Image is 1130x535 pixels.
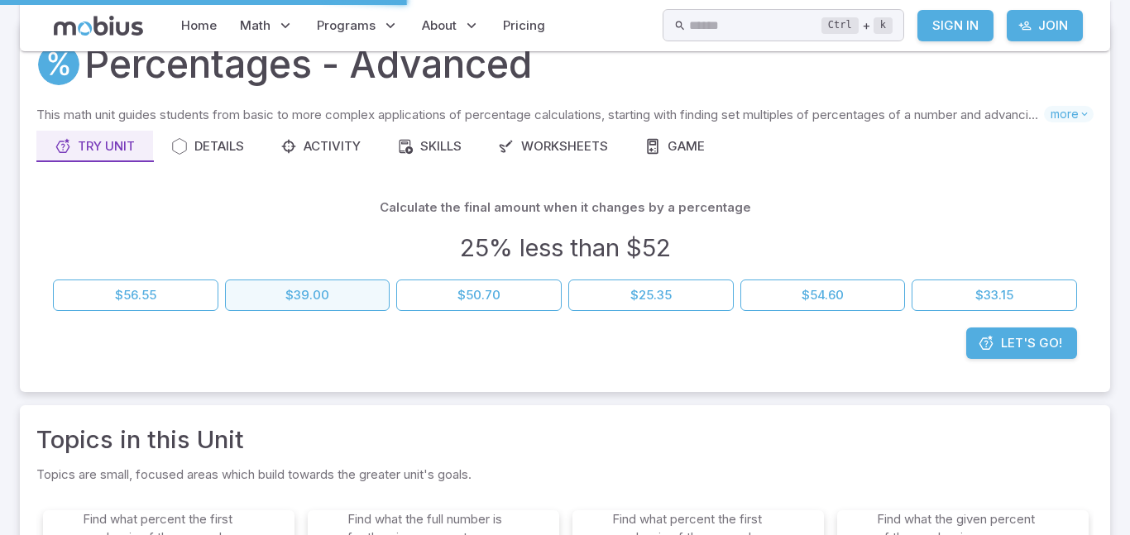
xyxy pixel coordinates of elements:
[397,137,462,155] div: Skills
[171,137,244,155] div: Details
[36,42,81,87] a: Percentages
[280,137,361,155] div: Activity
[422,17,457,35] span: About
[380,198,751,217] p: Calculate the final amount when it changes by a percentage
[225,279,390,311] button: $39.00
[874,17,893,34] kbd: k
[317,17,376,35] span: Programs
[740,279,906,311] button: $54.60
[36,422,244,458] a: Topics in this Unit
[498,137,608,155] div: Worksheets
[176,7,222,45] a: Home
[821,16,893,36] div: +
[1007,10,1083,41] a: Join
[917,10,994,41] a: Sign In
[498,7,550,45] a: Pricing
[821,17,859,34] kbd: Ctrl
[36,106,1044,124] p: This math unit guides students from basic to more complex applications of percentage calculations...
[460,230,671,266] h3: 25% less than $52
[912,279,1077,311] button: $33.15
[966,327,1077,359] a: Let's Go!
[84,36,532,93] h1: Percentages - Advanced
[240,17,271,35] span: Math
[53,279,218,311] button: $56.55
[55,137,135,155] div: Try Unit
[396,279,562,311] button: $50.70
[36,465,1094,484] p: Topics are small, focused areas which build towards the greater unit's goals.
[1001,334,1062,352] span: Let's Go!
[644,137,705,155] div: Game
[568,279,734,311] button: $25.35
